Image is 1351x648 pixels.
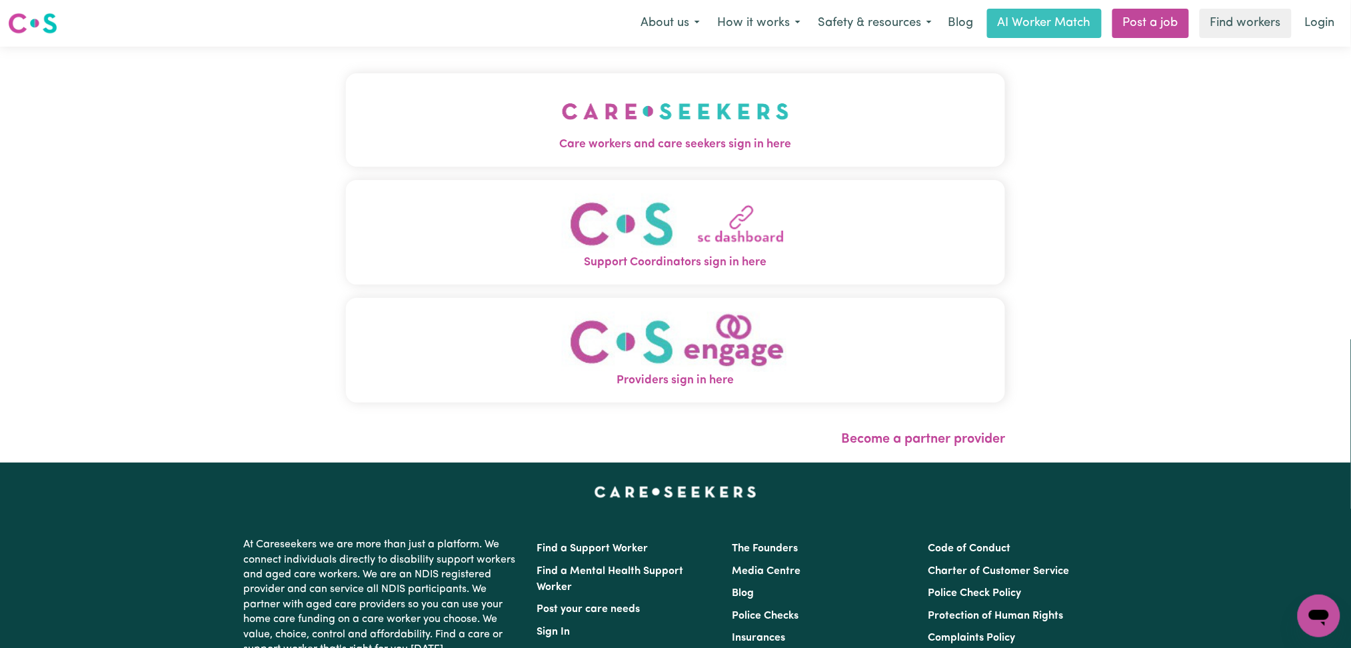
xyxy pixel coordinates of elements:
button: Care workers and care seekers sign in here [346,73,1006,167]
a: Blog [940,9,982,38]
a: Charter of Customer Service [928,566,1069,577]
a: Careseekers logo [8,8,57,39]
a: Protection of Human Rights [928,611,1063,621]
span: Providers sign in here [346,372,1006,389]
a: Complaints Policy [928,633,1015,643]
a: Insurances [732,633,786,643]
a: Post a job [1112,9,1189,38]
a: Become a partner provider [841,433,1005,446]
a: Media Centre [732,566,801,577]
span: Care workers and care seekers sign in here [346,136,1006,153]
a: Find a Support Worker [537,543,649,554]
a: Find workers [1200,9,1292,38]
button: Support Coordinators sign in here [346,180,1006,285]
a: Login [1297,9,1343,38]
button: Safety & resources [809,9,940,37]
span: Support Coordinators sign in here [346,254,1006,271]
a: Careseekers home page [595,487,756,497]
a: Code of Conduct [928,543,1010,554]
button: About us [632,9,708,37]
a: Blog [732,588,754,599]
img: Careseekers logo [8,11,57,35]
iframe: Button to launch messaging window [1298,595,1340,637]
a: Find a Mental Health Support Worker [537,566,684,593]
a: AI Worker Match [987,9,1102,38]
a: The Founders [732,543,798,554]
button: Providers sign in here [346,298,1006,403]
a: Police Check Policy [928,588,1021,599]
a: Police Checks [732,611,799,621]
a: Post your care needs [537,604,641,615]
button: How it works [708,9,809,37]
a: Sign In [537,627,571,637]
